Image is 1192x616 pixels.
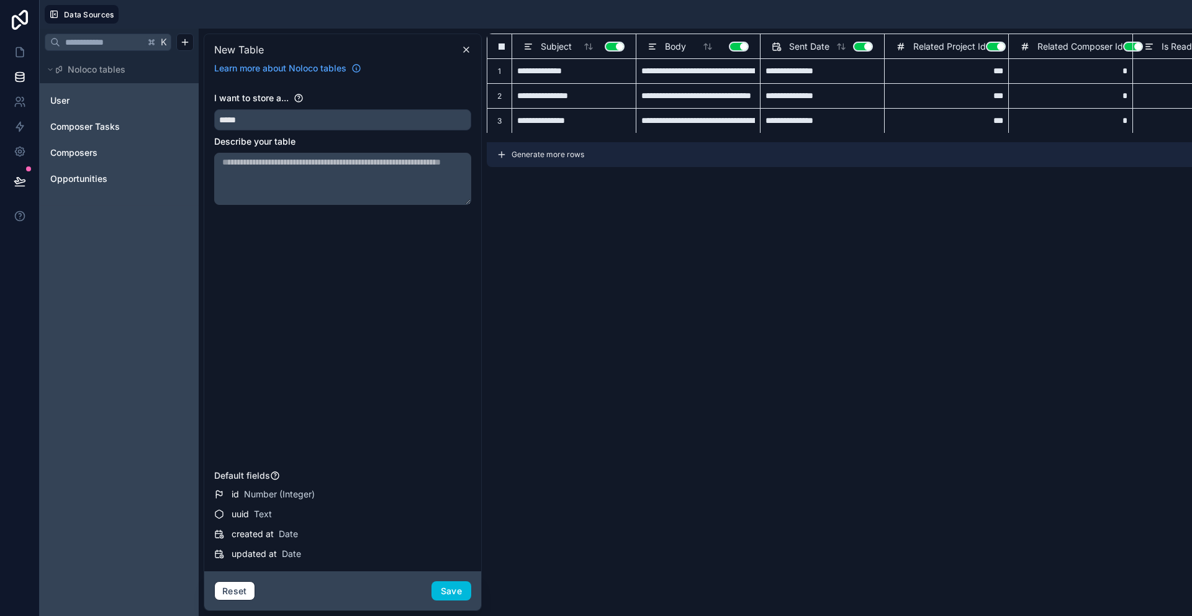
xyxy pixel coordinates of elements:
[50,173,107,185] span: Opportunities
[254,508,272,520] span: Text
[232,548,277,560] span: updated at
[244,488,315,500] span: Number (Integer)
[50,94,70,107] span: User
[665,40,686,53] span: Body
[512,150,584,160] span: Generate more rows
[282,548,301,560] span: Date
[487,108,512,133] div: 3
[64,10,114,19] span: Data Sources
[541,40,572,53] span: Subject
[50,147,97,159] span: Composers
[487,83,512,108] div: 2
[214,470,270,481] span: Default fields
[45,91,194,111] div: User
[214,93,289,103] span: I want to store a...
[45,61,186,78] button: Noloco tables
[232,508,249,520] span: uuid
[789,40,829,53] span: Sent Date
[1037,40,1123,53] span: Related Composer Id
[214,136,296,147] span: Describe your table
[431,581,471,601] button: Save
[497,142,584,167] button: Generate more rows
[50,147,151,159] a: Composers
[232,488,239,500] span: id
[50,120,151,133] a: Composer Tasks
[232,528,274,540] span: created at
[913,40,986,53] span: Related Project Id
[1162,40,1192,53] span: Is Read
[45,5,119,24] button: Data Sources
[487,58,512,83] div: 1
[45,143,194,163] div: Composers
[214,42,264,57] span: New Table
[68,63,125,76] span: Noloco tables
[279,528,298,540] span: Date
[50,173,151,185] a: Opportunities
[209,62,366,75] a: Learn more about Noloco tables
[50,94,151,107] a: User
[50,120,120,133] span: Composer Tasks
[160,38,168,47] span: K
[214,62,346,75] span: Learn more about Noloco tables
[214,581,255,601] button: Reset
[45,169,194,189] div: Opportunities
[45,117,194,137] div: Composer Tasks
